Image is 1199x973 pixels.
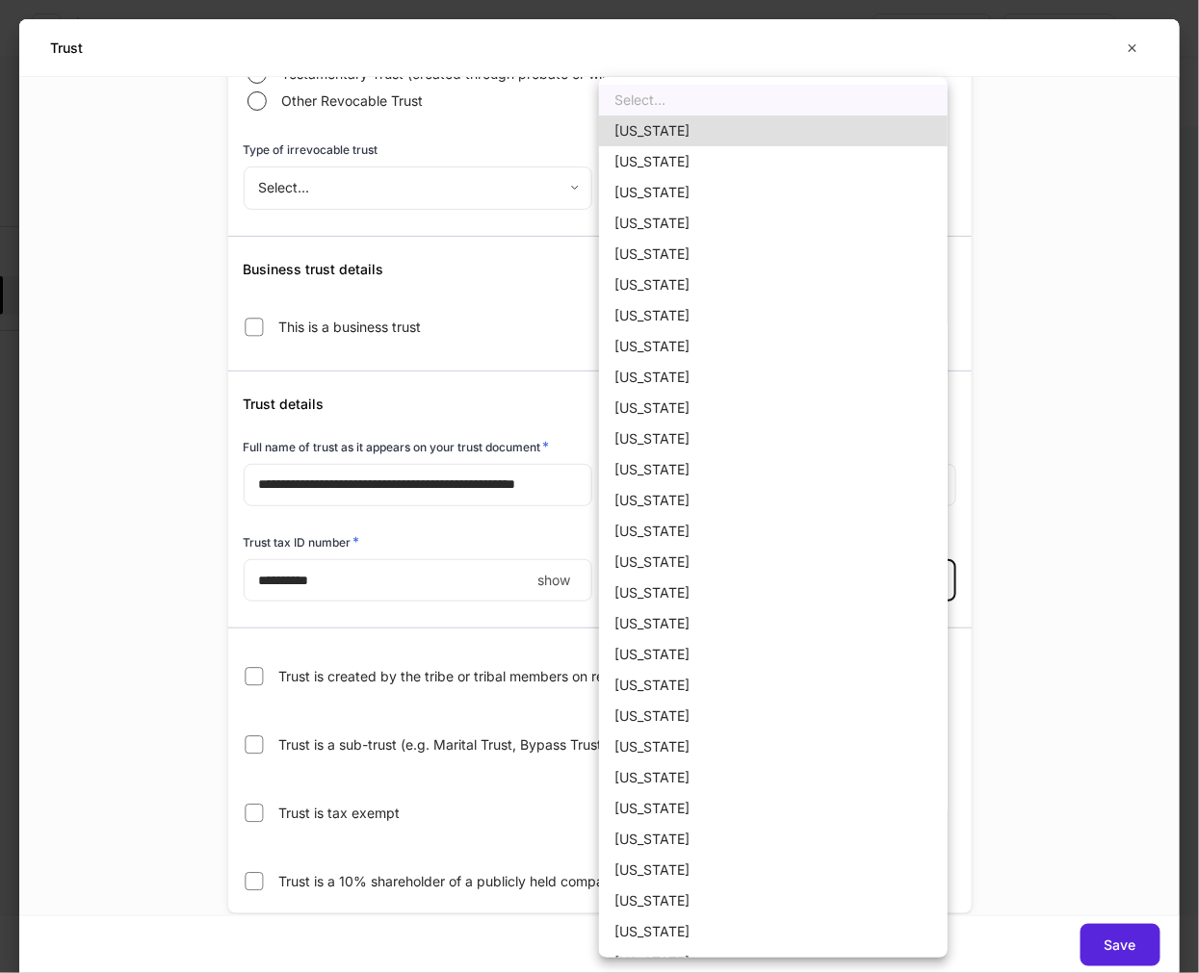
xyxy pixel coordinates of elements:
[599,423,948,454] li: [US_STATE]
[599,731,948,762] li: [US_STATE]
[599,208,948,239] li: [US_STATE]
[599,269,948,300] li: [US_STATE]
[599,824,948,855] li: [US_STATE]
[599,701,948,731] li: [US_STATE]
[599,454,948,485] li: [US_STATE]
[599,362,948,393] li: [US_STATE]
[599,608,948,639] li: [US_STATE]
[599,177,948,208] li: [US_STATE]
[599,485,948,516] li: [US_STATE]
[599,855,948,885] li: [US_STATE]
[599,793,948,824] li: [US_STATE]
[599,239,948,269] li: [US_STATE]
[599,639,948,670] li: [US_STATE]
[599,762,948,793] li: [US_STATE]
[599,393,948,423] li: [US_STATE]
[599,916,948,947] li: [US_STATE]
[599,516,948,547] li: [US_STATE]
[599,146,948,177] li: [US_STATE]
[599,547,948,577] li: [US_STATE]
[599,300,948,331] li: [US_STATE]
[599,885,948,916] li: [US_STATE]
[599,115,948,146] li: [US_STATE]
[599,331,948,362] li: [US_STATE]
[599,577,948,608] li: [US_STATE]
[599,670,948,701] li: [US_STATE]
